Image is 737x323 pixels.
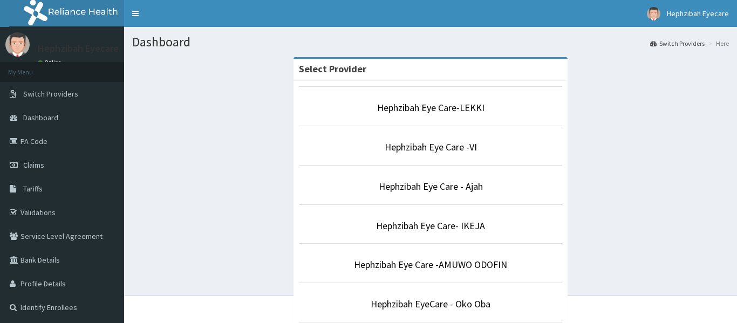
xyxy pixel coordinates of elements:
span: Hephzibah Eyecare [667,9,729,18]
a: Hephzibah Eye Care - Ajah [379,180,483,193]
a: Hephzibah Eye Care- IKEJA [376,219,485,232]
span: Tariffs [23,184,43,194]
a: Hephzibah Eye Care -VI [385,141,477,153]
a: Hephzibah EyeCare - Oko Oba [371,298,490,310]
span: Dashboard [23,113,58,122]
a: Hephzibah Eye Care -AMUWO ODOFIN [354,258,507,271]
span: Claims [23,160,44,170]
p: Hephzibah Eyecare [38,44,119,53]
img: User Image [5,32,30,57]
h1: Dashboard [132,35,729,49]
img: User Image [647,7,660,20]
span: Switch Providers [23,89,78,99]
a: Hephzibah Eye Care-LEKKI [377,101,484,114]
a: Online [38,59,64,66]
a: Switch Providers [650,39,705,48]
li: Here [706,39,729,48]
strong: Select Provider [299,63,366,75]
